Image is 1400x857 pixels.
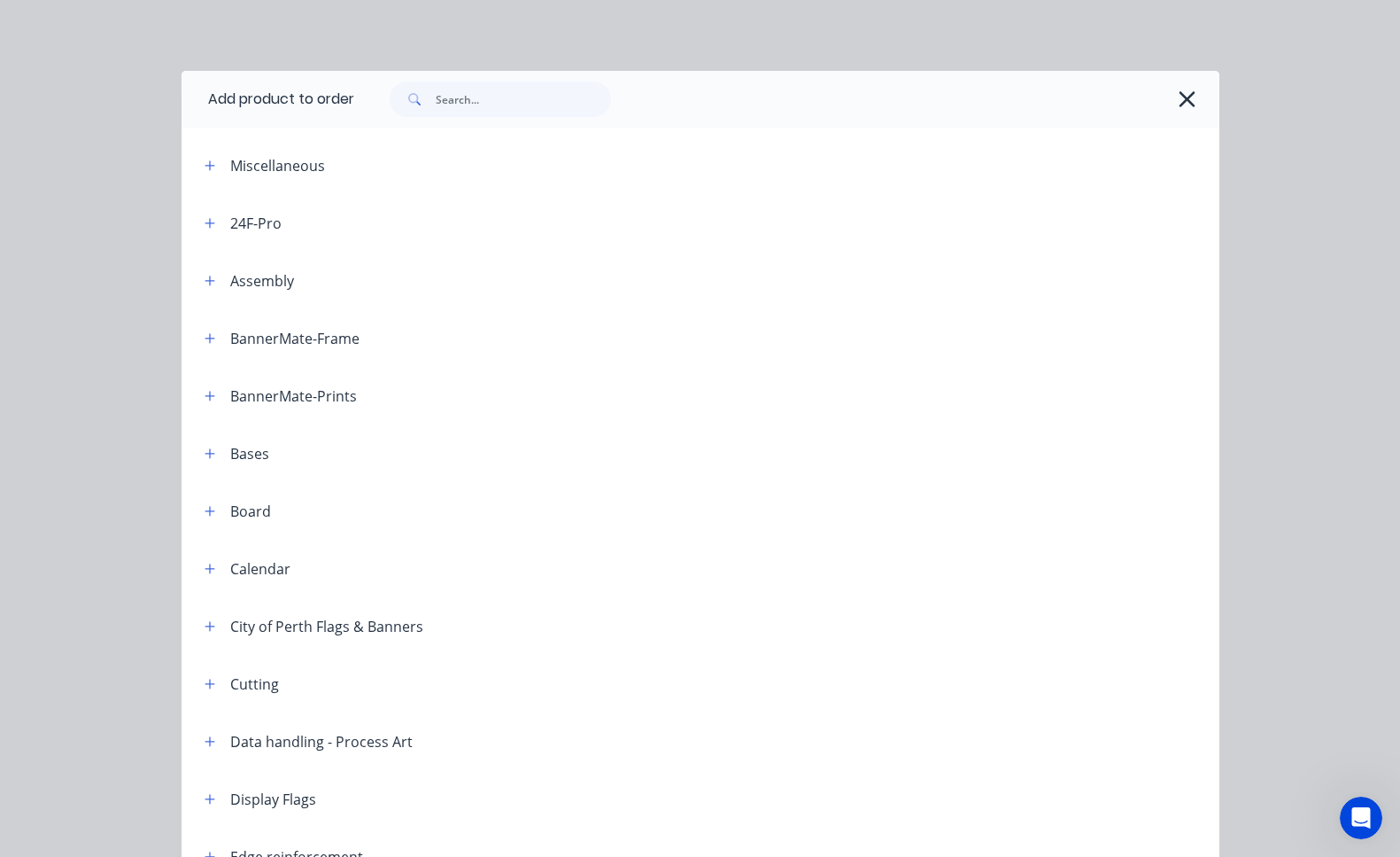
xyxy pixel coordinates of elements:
div: BannerMate-Frame [230,328,360,349]
div: Calendar [230,558,290,580]
div: 24F-Pro [230,213,282,234]
input: Search... [436,82,611,117]
div: Miscellaneous [230,155,325,176]
div: City of Perth Flags & Banners [230,616,423,637]
div: Add product to order [182,71,354,128]
div: Assembly [230,270,294,292]
div: Data handling - Process Art [230,731,413,752]
div: BannerMate-Prints [230,386,357,407]
iframe: Intercom live chat [1340,797,1382,839]
div: Display Flags [230,789,316,810]
div: Bases [230,443,269,464]
div: Cutting [230,674,279,695]
div: Board [230,501,271,522]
